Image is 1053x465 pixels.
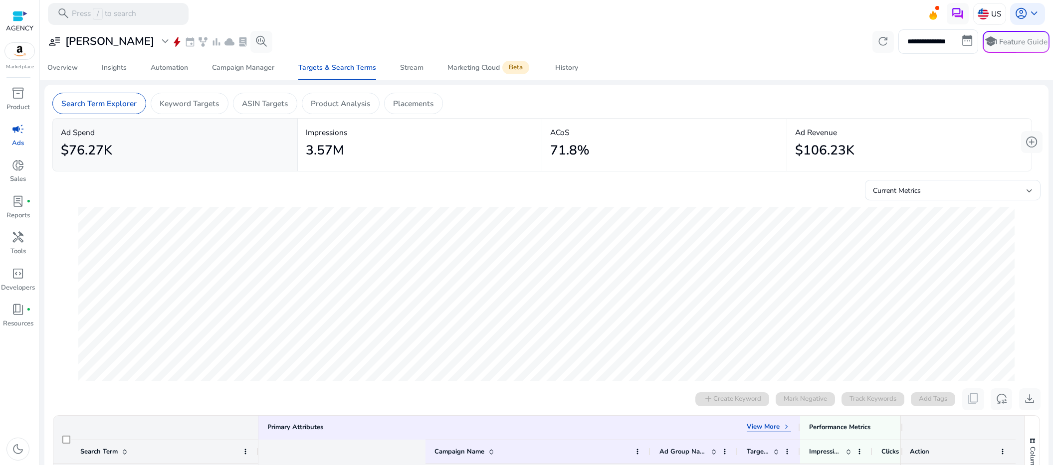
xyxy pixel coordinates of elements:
span: search_insights [255,35,268,48]
p: Marketplace [6,63,34,71]
p: Sales [10,174,26,184]
span: expand_more [159,35,172,48]
h2: 3.57M [306,143,344,158]
button: add_circle [1021,131,1043,153]
p: ASIN Targets [242,98,288,109]
span: dark_mode [11,443,24,456]
span: search [57,7,70,20]
span: account_circle [1015,7,1028,20]
span: Targeting Type [747,447,769,456]
p: Resources [3,319,33,329]
button: refresh [872,31,894,53]
p: Reports [6,211,30,221]
span: cloud [224,36,235,47]
p: Keyword Targets [160,98,219,109]
div: Overview [47,64,78,71]
span: bar_chart [211,36,222,47]
button: reset_settings [991,388,1013,410]
span: add_circle [1025,136,1038,149]
p: Feature Guide [999,36,1048,47]
button: schoolFeature Guide [983,31,1050,53]
span: bolt [172,36,183,47]
span: family_history [198,36,209,47]
div: History [555,64,578,71]
p: Ad Spend [61,127,289,138]
span: keyboard_arrow_down [1028,7,1041,20]
span: user_attributes [48,35,61,48]
div: Automation [151,64,188,71]
button: search_insights [250,31,272,53]
span: download [1023,392,1036,405]
span: donut_small [11,159,24,172]
span: lab_profile [11,195,24,208]
h3: [PERSON_NAME] [65,35,154,48]
span: Beta [502,61,529,74]
div: Primary Attributes [267,423,323,432]
span: lab_profile [237,36,248,47]
div: Insights [102,64,127,71]
img: amazon.svg [5,43,35,59]
p: Impressions [306,127,534,138]
span: campaign [11,123,24,136]
span: book_4 [11,303,24,316]
span: Campaign Name [434,447,484,456]
p: Developers [1,283,35,293]
span: Search Term [80,447,118,456]
div: Stream [400,64,423,71]
h2: $76.27K [61,143,112,158]
div: Targets & Search Terms [298,64,376,71]
p: View More [747,423,780,432]
p: Product [6,103,30,113]
span: handyman [11,231,24,244]
span: fiber_manual_record [26,199,31,204]
span: code_blocks [11,267,24,280]
span: Current Metrics [873,186,921,195]
span: refresh [876,35,889,48]
span: / [93,8,102,20]
span: inventory_2 [11,87,24,100]
span: keyboard_arrow_right [782,423,791,432]
p: US [991,5,1001,22]
p: AGENCY [6,24,33,34]
p: Search Term Explorer [61,98,137,109]
p: Product Analysis [311,98,370,109]
p: Tools [10,247,26,257]
span: Impressions [809,447,842,456]
span: Clicks [881,447,899,456]
span: school [984,35,997,48]
p: Ad Revenue [795,127,1024,138]
p: Press to search [72,8,136,20]
span: fiber_manual_record [26,308,31,312]
span: Ad Group Name [659,447,707,456]
p: Placements [393,98,433,109]
span: event [185,36,196,47]
button: download [1019,388,1041,410]
span: Action [910,447,929,456]
span: reset_settings [995,392,1008,405]
h2: 71.8% [550,143,590,158]
img: us.svg [978,8,989,19]
div: Campaign Manager [212,64,274,71]
p: ACoS [550,127,779,138]
div: Performance Metrics [809,423,870,432]
h2: $106.23K [795,143,854,158]
p: Ads [12,139,24,149]
div: Marketing Cloud [447,63,531,72]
